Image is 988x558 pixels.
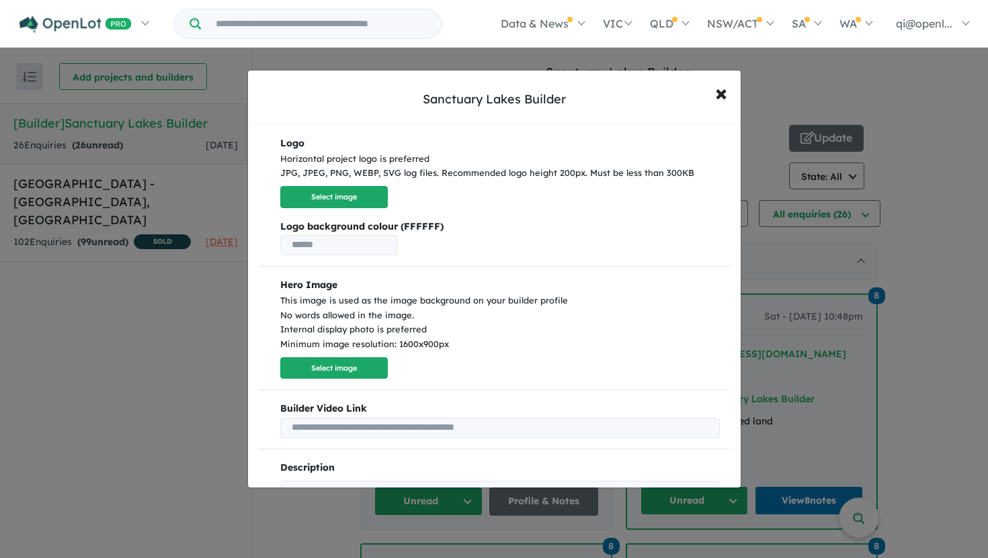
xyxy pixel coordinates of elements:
[280,186,388,208] button: Select image
[280,293,720,352] div: This image is used as the image background on your builder profile No words allowed in the image....
[280,152,720,181] div: Horizontal project logo is preferred JPG, JPEG, PNG, WEBP, SVG log files. Recommended logo height...
[204,9,438,38] input: Try estate name, suburb, builder or developer
[896,17,952,30] span: qi@openl...
[280,137,304,149] b: Logo
[280,219,720,235] b: Logo background colour (FFFFFF)
[280,279,337,291] b: Hero Image
[423,91,566,108] div: Sanctuary Lakes Builder
[280,460,720,476] p: Description
[19,16,132,33] img: Openlot PRO Logo White
[715,78,727,107] span: ×
[280,401,720,417] b: Builder Video Link
[280,357,388,379] button: Select image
